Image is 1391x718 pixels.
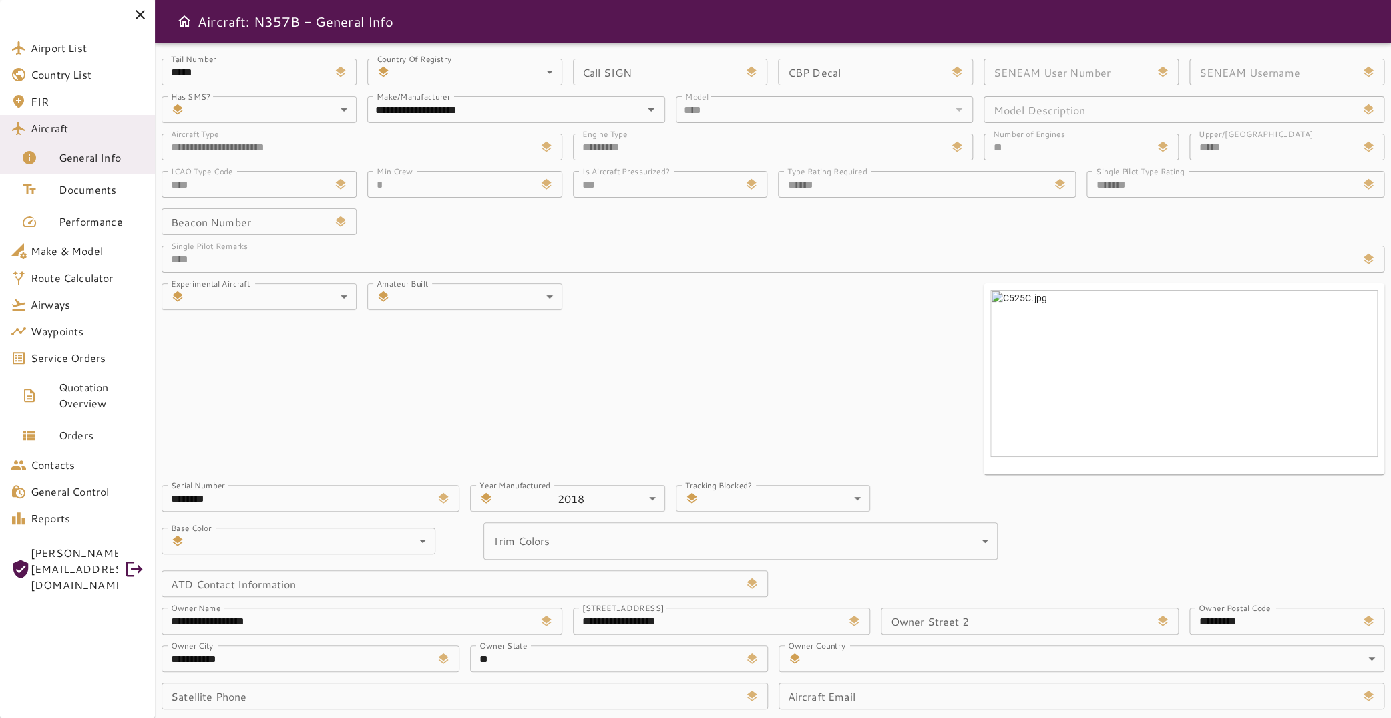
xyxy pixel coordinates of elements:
label: Make/Manufacturer [377,90,451,102]
span: Route Calculator [31,270,144,286]
span: Waypoints [31,323,144,339]
label: Engine Type [582,128,628,139]
label: Has SMS? [171,90,210,102]
span: General Control [31,484,144,500]
div: ​ [483,522,998,560]
span: Country List [31,67,144,83]
div: ​ [704,485,871,512]
h6: Aircraft: N357B - General Info [198,11,394,32]
label: Type Rating Required [787,165,867,176]
label: Min Crew [377,165,413,176]
div: ​ [807,645,1385,672]
label: Experimental Aircraft [171,277,250,289]
div: 2018 [498,485,665,512]
div: ​ [190,96,357,123]
label: Serial Number [171,479,225,490]
span: Reports [31,510,144,526]
span: Airways [31,297,144,313]
label: Tail Number [171,53,216,64]
span: Make & Model [31,243,144,259]
label: ICAO Type Code [171,165,233,176]
label: Owner City [171,639,213,651]
label: Owner State [479,639,528,651]
span: Orders [59,427,144,443]
span: Airport List [31,40,144,56]
label: Single Pilot Remarks [171,240,248,251]
span: Contacts [31,457,144,473]
button: Open [642,100,660,119]
label: Upper/[GEOGRAPHIC_DATA] [1199,128,1313,139]
label: Owner Country [788,639,845,651]
label: Number of Engines [993,128,1065,139]
div: ​ [190,528,435,554]
label: Owner Postal Code [1199,602,1271,613]
span: Aircraft [31,120,144,136]
label: Year Manufactured [479,479,550,490]
span: General Info [59,150,144,166]
label: Single Pilot Type Rating [1096,165,1184,176]
span: Service Orders [31,350,144,366]
span: FIR [31,94,144,110]
span: Documents [59,182,144,198]
label: Base Color [171,522,211,533]
button: Open drawer [171,8,198,35]
label: Model [685,90,709,102]
label: Tracking Blocked? [685,479,752,490]
label: Amateur Built [377,277,428,289]
div: ​ [190,283,357,310]
label: Country Of Registry [377,53,451,64]
div: ​ [395,59,562,85]
label: Aircraft Type [171,128,219,139]
img: C525C.jpg [990,290,1378,457]
label: Owner Name [171,602,221,613]
span: Quotation Overview [59,379,144,411]
span: Performance [59,214,144,230]
div: ​ [395,283,562,310]
label: [STREET_ADDRESS] [582,602,664,613]
span: [PERSON_NAME][EMAIL_ADDRESS][DOMAIN_NAME] [31,545,118,593]
label: Is Aircraft Pressurized? [582,165,670,176]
